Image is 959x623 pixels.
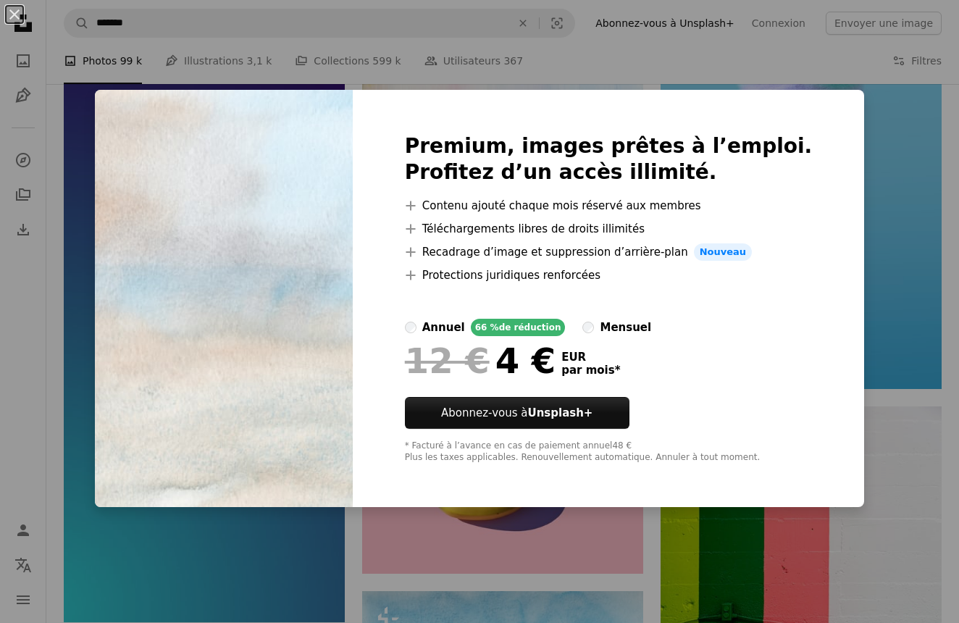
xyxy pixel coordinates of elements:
[405,342,490,380] span: 12 €
[527,406,592,419] strong: Unsplash+
[405,243,813,261] li: Recadrage d’image et suppression d’arrière-plan
[600,319,651,336] div: mensuel
[405,133,813,185] h2: Premium, images prêtes à l’emploi. Profitez d’un accès illimité.
[561,351,620,364] span: EUR
[471,319,566,336] div: 66 % de réduction
[422,319,465,336] div: annuel
[405,397,629,429] button: Abonnez-vous àUnsplash+
[405,440,813,464] div: * Facturé à l’avance en cas de paiement annuel 48 € Plus les taxes applicables. Renouvellement au...
[405,267,813,284] li: Protections juridiques renforcées
[405,322,416,333] input: annuel66 %de réduction
[582,322,594,333] input: mensuel
[561,364,620,377] span: par mois *
[694,243,752,261] span: Nouveau
[405,342,556,380] div: 4 €
[95,90,353,507] img: premium_photo-1667761634654-7fcf176434b8
[405,220,813,238] li: Téléchargements libres de droits illimités
[405,197,813,214] li: Contenu ajouté chaque mois réservé aux membres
